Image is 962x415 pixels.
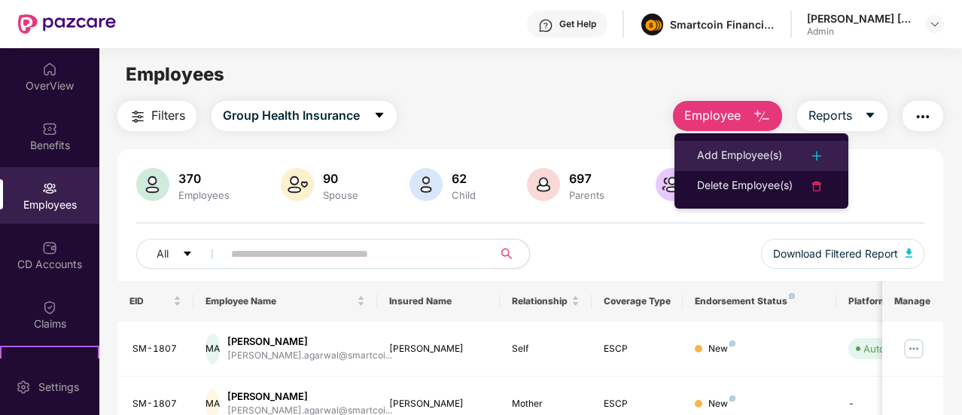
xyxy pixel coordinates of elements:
span: caret-down [373,109,385,123]
div: SM-1807 [132,397,182,411]
div: Parents [566,189,607,201]
div: ESCP [604,342,671,356]
div: Settings [34,380,84,395]
img: manageButton [902,337,926,361]
button: Group Health Insurancecaret-down [212,101,397,131]
img: svg+xml;base64,PHN2ZyB4bWxucz0iaHR0cDovL3d3dy53My5vcmcvMjAwMC9zdmciIHdpZHRoPSI4IiBoZWlnaHQ9IjgiIH... [729,395,735,401]
div: [PERSON_NAME] [PERSON_NAME] [807,11,912,26]
img: svg+xml;base64,PHN2ZyB4bWxucz0iaHR0cDovL3d3dy53My5vcmcvMjAwMC9zdmciIHhtbG5zOnhsaW5rPSJodHRwOi8vd3... [906,249,913,258]
div: 697 [566,171,607,186]
div: MA [205,334,220,364]
span: Relationship [512,295,568,307]
img: svg+xml;base64,PHN2ZyB4bWxucz0iaHR0cDovL3d3dy53My5vcmcvMjAwMC9zdmciIHhtbG5zOnhsaW5rPSJodHRwOi8vd3... [409,168,443,201]
span: Employees [126,63,224,85]
img: svg+xml;base64,PHN2ZyB4bWxucz0iaHR0cDovL3d3dy53My5vcmcvMjAwMC9zdmciIHhtbG5zOnhsaW5rPSJodHRwOi8vd3... [136,168,169,201]
img: svg+xml;base64,PHN2ZyBpZD0iSGVscC0zMngzMiIgeG1sbnM9Imh0dHA6Ly93d3cudzMub3JnLzIwMDAvc3ZnIiB3aWR0aD... [538,18,553,33]
div: Delete Employee(s) [697,177,793,195]
span: Filters [151,106,185,125]
img: svg+xml;base64,PHN2ZyBpZD0iQmVuZWZpdHMiIHhtbG5zPSJodHRwOi8vd3d3LnczLm9yZy8yMDAwL3N2ZyIgd2lkdGg9Ij... [42,121,57,136]
th: Relationship [500,281,592,322]
div: 370 [175,171,233,186]
th: EID [117,281,194,322]
div: 90 [320,171,361,186]
span: EID [129,295,171,307]
div: New [708,342,735,356]
img: svg+xml;base64,PHN2ZyB4bWxucz0iaHR0cDovL3d3dy53My5vcmcvMjAwMC9zdmciIHdpZHRoPSIyNCIgaGVpZ2h0PSIyNC... [808,177,826,195]
img: svg+xml;base64,PHN2ZyB4bWxucz0iaHR0cDovL3d3dy53My5vcmcvMjAwMC9zdmciIHdpZHRoPSI4IiBoZWlnaHQ9IjgiIH... [729,340,735,346]
th: Manage [882,281,943,322]
div: Child [449,189,479,201]
img: svg+xml;base64,PHN2ZyB4bWxucz0iaHR0cDovL3d3dy53My5vcmcvMjAwMC9zdmciIHhtbG5zOnhsaW5rPSJodHRwOi8vd3... [527,168,560,201]
div: Endorsement Status [695,295,823,307]
button: Employee [673,101,782,131]
div: SM-1807 [132,342,182,356]
span: Reports [808,106,852,125]
img: svg+xml;base64,PHN2ZyBpZD0iRW1wbG95ZWVzIiB4bWxucz0iaHR0cDovL3d3dy53My5vcmcvMjAwMC9zdmciIHdpZHRoPS... [42,181,57,196]
div: [PERSON_NAME] [227,334,392,349]
div: Mother [512,397,580,411]
img: svg+xml;base64,PHN2ZyBpZD0iSG9tZSIgeG1sbnM9Imh0dHA6Ly93d3cudzMub3JnLzIwMDAvc3ZnIiB3aWR0aD0iMjAiIG... [42,62,57,77]
div: Spouse [320,189,361,201]
div: Smartcoin Financials Private Limited [670,17,775,32]
div: [PERSON_NAME] [389,342,488,356]
div: [PERSON_NAME].agarwal@smartcoi... [227,349,392,363]
img: svg+xml;base64,PHN2ZyB4bWxucz0iaHR0cDovL3d3dy53My5vcmcvMjAwMC9zdmciIHdpZHRoPSIyNCIgaGVpZ2h0PSIyNC... [129,108,147,126]
img: svg+xml;base64,PHN2ZyBpZD0iU2V0dGluZy0yMHgyMCIgeG1sbnM9Imh0dHA6Ly93d3cudzMub3JnLzIwMDAvc3ZnIiB3aW... [16,380,31,395]
div: Self [512,342,580,356]
img: svg+xml;base64,PHN2ZyB4bWxucz0iaHR0cDovL3d3dy53My5vcmcvMjAwMC9zdmciIHhtbG5zOnhsaW5rPSJodHRwOi8vd3... [753,108,771,126]
th: Coverage Type [592,281,683,322]
div: New [708,397,735,411]
img: svg+xml;base64,PHN2ZyBpZD0iRHJvcGRvd24tMzJ4MzIiIHhtbG5zPSJodHRwOi8vd3d3LnczLm9yZy8yMDAwL3N2ZyIgd2... [929,18,941,30]
th: Insured Name [377,281,500,322]
img: image%20(1).png [641,14,663,35]
div: Platform Status [848,295,931,307]
span: Group Health Insurance [223,106,360,125]
span: search [492,248,522,260]
img: svg+xml;base64,PHN2ZyBpZD0iQ2xhaW0iIHhtbG5zPSJodHRwOi8vd3d3LnczLm9yZy8yMDAwL3N2ZyIgd2lkdGg9IjIwIi... [42,300,57,315]
div: [PERSON_NAME] [389,397,488,411]
div: Employees [175,189,233,201]
div: Auto Verified [863,341,924,356]
span: Download Filtered Report [773,246,898,262]
div: 62 [449,171,479,186]
img: svg+xml;base64,PHN2ZyBpZD0iQ0RfQWNjb3VudHMiIGRhdGEtbmFtZT0iQ0QgQWNjb3VudHMiIHhtbG5zPSJodHRwOi8vd3... [42,240,57,255]
div: Add Employee(s) [697,147,782,165]
span: Employee Name [205,295,354,307]
img: svg+xml;base64,PHN2ZyB4bWxucz0iaHR0cDovL3d3dy53My5vcmcvMjAwMC9zdmciIHdpZHRoPSIyNCIgaGVpZ2h0PSIyNC... [914,108,932,126]
div: Admin [807,26,912,38]
img: New Pazcare Logo [18,14,116,34]
img: svg+xml;base64,PHN2ZyB4bWxucz0iaHR0cDovL3d3dy53My5vcmcvMjAwMC9zdmciIHhtbG5zOnhsaW5rPSJodHRwOi8vd3... [281,168,314,201]
img: svg+xml;base64,PHN2ZyB4bWxucz0iaHR0cDovL3d3dy53My5vcmcvMjAwMC9zdmciIHdpZHRoPSI4IiBoZWlnaHQ9IjgiIH... [789,293,795,299]
span: caret-down [182,249,193,261]
button: search [492,239,530,269]
button: Reportscaret-down [797,101,887,131]
th: Employee Name [193,281,377,322]
div: [PERSON_NAME] [227,389,392,404]
span: caret-down [864,109,876,123]
span: Employee [684,106,741,125]
img: svg+xml;base64,PHN2ZyB4bWxucz0iaHR0cDovL3d3dy53My5vcmcvMjAwMC9zdmciIHhtbG5zOnhsaW5rPSJodHRwOi8vd3... [656,168,689,201]
img: svg+xml;base64,PHN2ZyB4bWxucz0iaHR0cDovL3d3dy53My5vcmcvMjAwMC9zdmciIHdpZHRoPSIyNCIgaGVpZ2h0PSIyNC... [808,147,826,165]
div: ESCP [604,397,671,411]
div: Get Help [559,18,596,30]
button: Allcaret-down [136,239,228,269]
button: Download Filtered Report [761,239,925,269]
button: Filters [117,101,196,131]
span: All [157,246,169,262]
